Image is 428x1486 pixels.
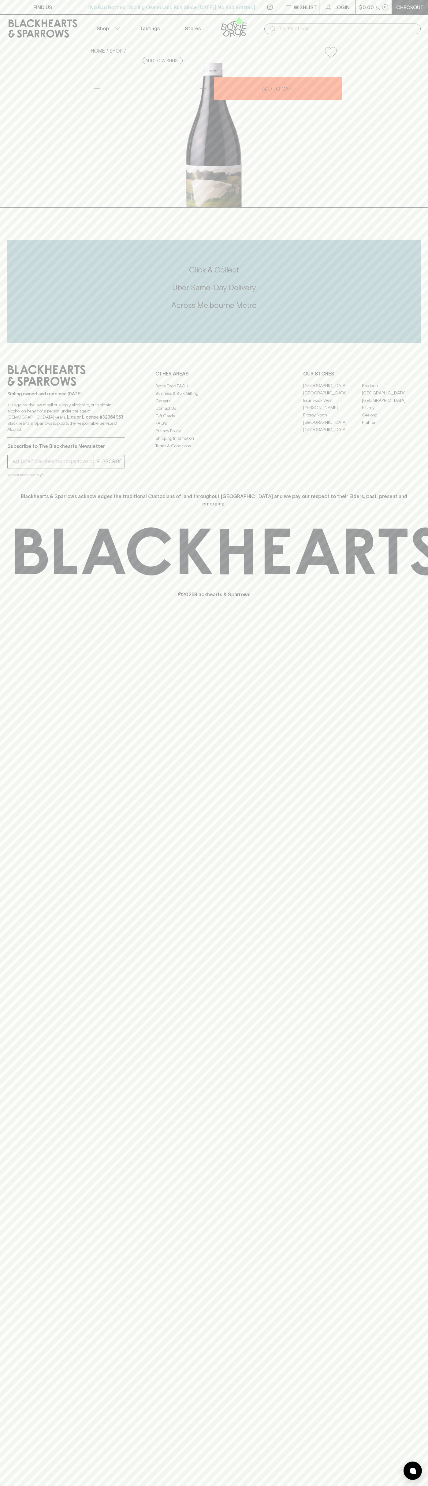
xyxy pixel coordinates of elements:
p: We will never spam you [7,472,125,478]
p: OTHER AREAS [155,370,273,377]
p: $0.00 [359,4,374,11]
a: Careers [155,397,273,405]
p: Sibling owned and run since [DATE] [7,391,125,397]
a: Business & Bulk Gifting [155,390,273,397]
p: Tastings [140,25,160,32]
a: [PERSON_NAME] [303,404,362,412]
a: Braddon [362,382,421,390]
input: e.g. jane@blackheartsandsparrows.com.au [12,457,94,466]
p: OUR STORES [303,370,421,377]
p: Stores [185,25,201,32]
a: Privacy Policy [155,427,273,434]
p: Subscribe to The Blackhearts Newsletter [7,442,125,450]
a: Gift Cards [155,412,273,420]
a: [GEOGRAPHIC_DATA] [303,419,362,426]
a: Bottle Drop FAQ's [155,382,273,390]
p: ADD TO CART [262,85,295,92]
p: Blackhearts & Sparrows acknowledges the traditional Custodians of land throughout [GEOGRAPHIC_DAT... [12,493,416,507]
p: Shop [97,25,109,32]
p: 0 [384,6,386,9]
h5: Across Melbourne Metro [7,300,421,310]
button: ADD TO CART [214,77,342,100]
a: Contact Us [155,405,273,412]
button: Shop [86,15,129,42]
div: Call to action block [7,240,421,343]
a: Fitzroy North [303,412,362,419]
a: Prahran [362,419,421,426]
p: Login [334,4,350,11]
a: Fitzroy [362,404,421,412]
a: Brunswick West [303,397,362,404]
p: FIND US [33,4,52,11]
button: Add to wishlist [143,57,183,64]
a: [GEOGRAPHIC_DATA] [303,426,362,434]
a: Shipping Information [155,435,273,442]
p: It is against the law to sell or supply alcohol to, or to obtain alcohol on behalf of a person un... [7,402,125,432]
a: Terms & Conditions [155,442,273,449]
p: Checkout [396,4,424,11]
button: SUBSCRIBE [94,455,125,468]
a: HOME [91,48,105,54]
p: SUBSCRIBE [96,458,122,465]
img: 40522.png [86,63,342,207]
img: bubble-icon [410,1468,416,1474]
a: [GEOGRAPHIC_DATA] [362,397,421,404]
h5: Click & Collect [7,265,421,275]
a: Geelong [362,412,421,419]
input: Try "Pinot noir" [279,24,416,34]
a: [GEOGRAPHIC_DATA] [362,390,421,397]
p: Wishlist [294,4,317,11]
a: SHOP [110,48,123,54]
a: Stores [171,15,214,42]
button: Add to wishlist [322,45,339,60]
a: Tastings [128,15,171,42]
a: [GEOGRAPHIC_DATA] [303,390,362,397]
a: [GEOGRAPHIC_DATA] [303,382,362,390]
strong: Liquor License #32064953 [67,415,123,420]
h5: Uber Same-Day Delivery [7,283,421,293]
a: FAQ's [155,420,273,427]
